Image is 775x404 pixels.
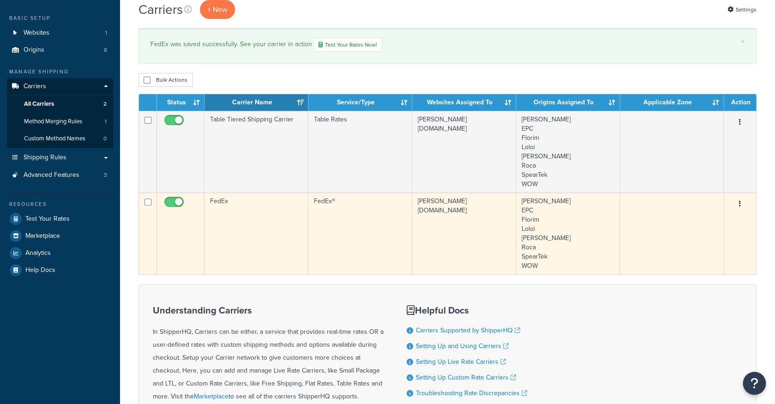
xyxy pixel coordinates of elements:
span: Help Docs [25,266,55,274]
a: Websites 1 [7,24,113,42]
li: Custom Method Names [7,130,113,147]
a: Setting Up Custom Rate Carriers [416,373,516,382]
li: Websites [7,24,113,42]
span: Carriers [24,83,46,90]
td: [PERSON_NAME] EPC Florim Loloi [PERSON_NAME] Roca SpearTek WOW [516,111,620,193]
a: Test Your Rates [7,211,113,227]
th: Websites Assigned To: activate to sort column ascending [412,94,516,111]
td: [PERSON_NAME][DOMAIN_NAME] [412,193,516,274]
span: All Carriers [24,100,54,108]
div: FedEx was saved successfully. See your carrier in action [150,38,745,52]
th: Carrier Name: activate to sort column ascending [204,94,308,111]
a: Analytics [7,245,113,261]
li: Advanced Features [7,167,113,184]
a: Advanced Features 3 [7,167,113,184]
th: Applicable Zone: activate to sort column ascending [620,94,724,111]
td: Table Rates [308,111,412,193]
a: Origins 8 [7,42,113,59]
a: Setting Up and Using Carriers [416,341,509,351]
a: Carriers Supported by ShipperHQ [416,326,520,335]
a: Test Your Rates Now! [313,38,382,52]
span: Websites [24,29,49,37]
span: 3 [104,171,107,179]
a: All Carriers 2 [7,96,113,113]
td: [PERSON_NAME] EPC Florim Loloi [PERSON_NAME] Roca SpearTek WOW [516,193,620,274]
h3: Helpful Docs [407,305,527,315]
td: FedEx [204,193,308,274]
a: Setting Up Live Rate Carriers [416,357,506,367]
span: Test Your Rates [25,215,70,223]
a: × [741,38,745,45]
a: Carriers [7,78,113,95]
button: Open Resource Center [743,372,766,395]
li: Method Merging Rules [7,113,113,130]
td: [PERSON_NAME][DOMAIN_NAME] [412,111,516,193]
th: Status: activate to sort column ascending [157,94,204,111]
li: Origins [7,42,113,59]
li: Carriers [7,78,113,148]
a: Marketplace [194,392,228,401]
span: Marketplace [25,232,60,240]
a: Shipping Rules [7,149,113,166]
h3: Understanding Carriers [153,305,384,315]
h1: Carriers [138,0,183,18]
span: Advanced Features [24,171,79,179]
li: All Carriers [7,96,113,113]
span: 2 [103,100,107,108]
td: Table Tiered Shipping Carrier [204,111,308,193]
a: Settings [727,3,757,16]
td: FedEx® [308,193,412,274]
div: Manage Shipping [7,68,113,76]
th: Action [724,94,756,111]
span: Method Merging Rules [24,118,82,126]
a: Method Merging Rules 1 [7,113,113,130]
div: In ShipperHQ, Carriers can be either, a service that provides real-time rates OR a user-defined r... [153,305,384,403]
a: Troubleshooting Rate Discrepancies [416,388,527,398]
th: Service/Type: activate to sort column ascending [308,94,412,111]
div: Resources [7,200,113,208]
span: Custom Method Names [24,135,85,143]
span: Analytics [25,249,51,257]
a: Custom Method Names 0 [7,130,113,147]
span: Shipping Rules [24,154,66,162]
a: Help Docs [7,262,113,278]
span: 8 [104,46,107,54]
a: Marketplace [7,228,113,244]
th: Origins Assigned To: activate to sort column ascending [516,94,620,111]
div: Basic Setup [7,14,113,22]
button: Bulk Actions [138,73,192,87]
span: 0 [103,135,107,143]
span: 1 [105,29,107,37]
span: 1 [105,118,107,126]
span: Origins [24,46,44,54]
